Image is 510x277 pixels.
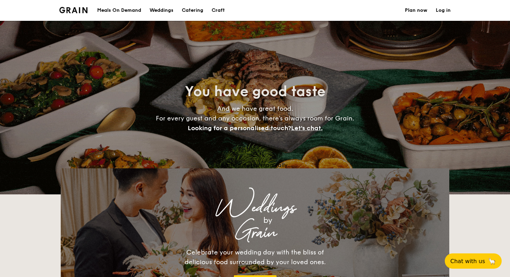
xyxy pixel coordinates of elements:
[177,247,333,267] div: Celebrate your wedding day with the bliss of delicious food surrounded by your loved ones.
[445,253,502,269] button: Chat with us🦙
[122,227,388,239] div: Grain
[291,124,323,132] span: Let's chat.
[61,162,449,168] div: Loading menus magically...
[59,7,87,13] img: Grain
[59,7,87,13] a: Logotype
[488,257,496,265] span: 🦙
[450,258,485,265] span: Chat with us
[122,202,388,214] div: Weddings
[147,214,388,227] div: by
